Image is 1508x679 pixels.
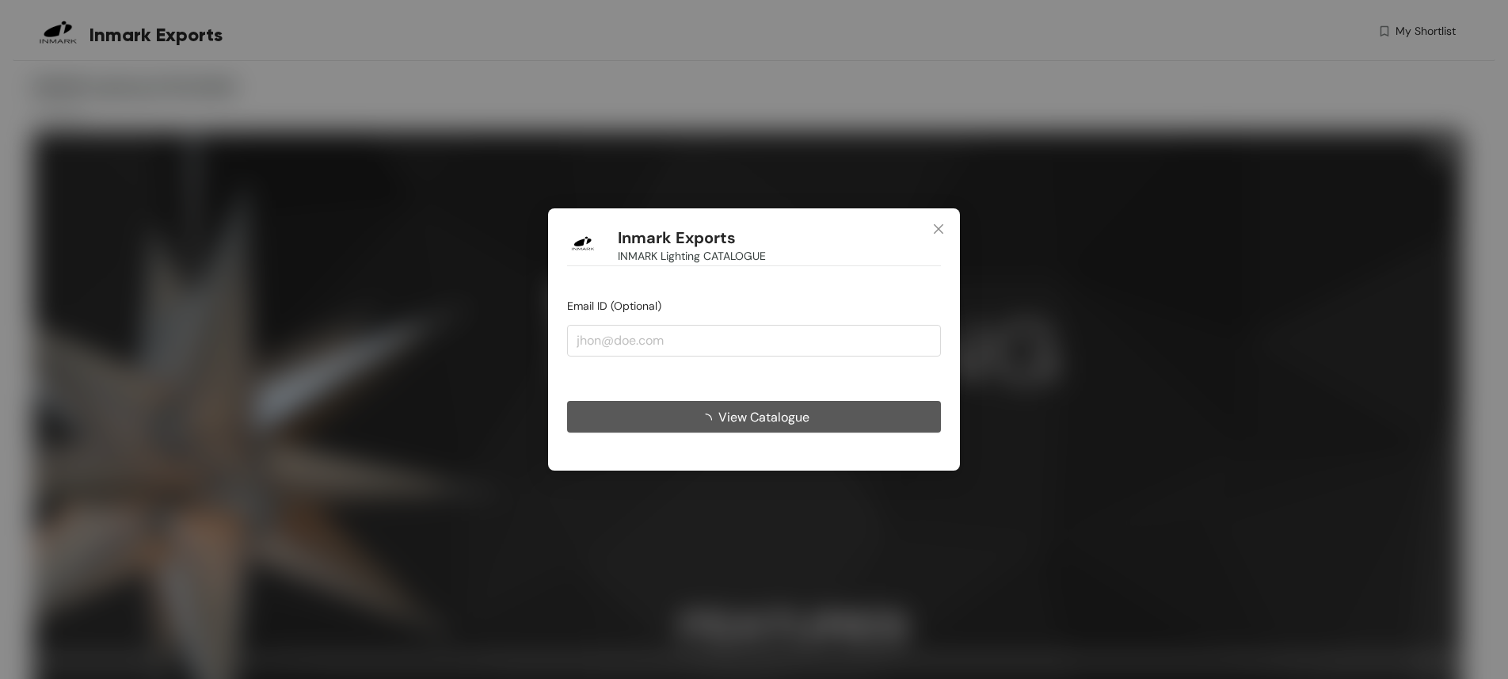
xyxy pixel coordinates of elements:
[699,413,718,425] span: loading
[618,228,736,248] h1: Inmark Exports
[567,299,661,313] span: Email ID (Optional)
[718,406,809,426] span: View Catalogue
[567,227,599,259] img: Buyer Portal
[618,247,766,265] span: INMARK Lighting CATALOGUE
[567,401,941,433] button: View Catalogue
[932,223,945,235] span: close
[567,325,941,357] input: jhon@doe.com
[917,208,960,251] button: Close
